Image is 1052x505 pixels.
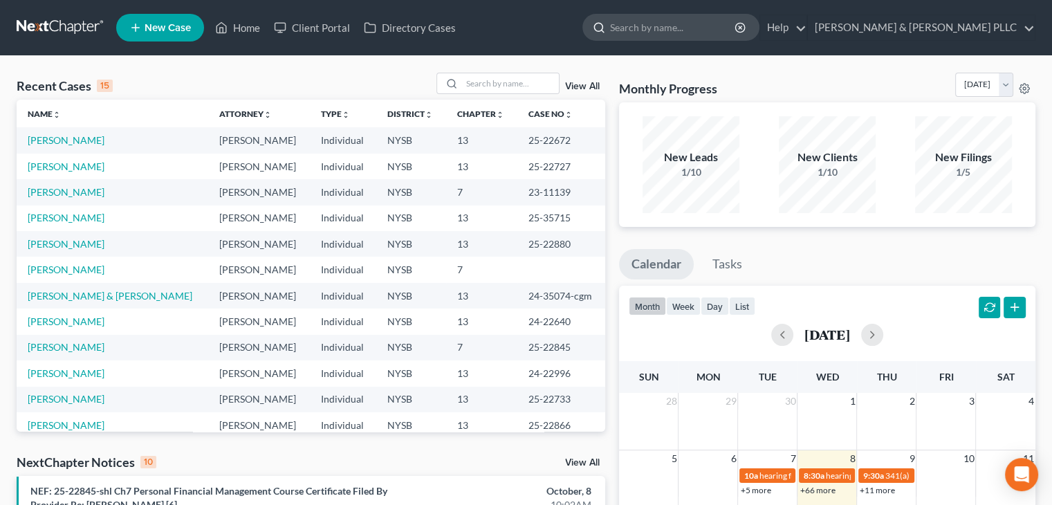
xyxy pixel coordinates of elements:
button: month [629,297,666,315]
td: [PERSON_NAME] [208,309,310,334]
a: [PERSON_NAME] [28,134,104,146]
i: unfold_more [564,111,573,119]
td: 13 [446,127,517,153]
i: unfold_more [425,111,433,119]
a: [PERSON_NAME] [28,393,104,405]
td: Individual [310,179,376,205]
td: NYSB [376,335,446,360]
td: NYSB [376,360,446,386]
div: 1/10 [643,165,739,179]
span: Fri [939,371,953,383]
td: 24-22996 [517,360,605,386]
input: Search by name... [610,15,737,40]
td: NYSB [376,257,446,282]
span: 28 [664,393,678,410]
div: 10 [140,456,156,468]
td: 7 [446,257,517,282]
td: NYSB [376,205,446,231]
span: 11 [1022,450,1035,467]
div: Recent Cases [17,77,113,94]
a: Client Portal [267,15,357,40]
div: Open Intercom Messenger [1005,458,1038,491]
a: View All [565,82,600,91]
span: 7 [788,450,797,467]
td: Individual [310,335,376,360]
a: +11 more [859,485,894,495]
span: 29 [723,393,737,410]
td: Individual [310,387,376,412]
td: 13 [446,412,517,438]
h3: Monthly Progress [619,80,717,97]
span: Sun [638,371,658,383]
a: Home [208,15,267,40]
td: 13 [446,360,517,386]
td: NYSB [376,309,446,334]
td: 7 [446,335,517,360]
span: 5 [670,450,678,467]
td: NYSB [376,127,446,153]
span: 3 [967,393,975,410]
i: unfold_more [53,111,61,119]
span: Thu [876,371,896,383]
input: Search by name... [462,73,559,93]
td: 25-22727 [517,154,605,179]
td: 7 [446,179,517,205]
a: Help [760,15,806,40]
td: [PERSON_NAME] [208,179,310,205]
td: 24-35074-cgm [517,283,605,309]
td: 13 [446,154,517,179]
td: 25-22672 [517,127,605,153]
td: 24-22640 [517,309,605,334]
a: [PERSON_NAME] [28,367,104,379]
td: Individual [310,412,376,438]
span: 4 [1027,393,1035,410]
span: 10a [744,470,757,481]
button: day [701,297,729,315]
a: View All [565,458,600,468]
a: Typeunfold_more [321,109,350,119]
td: [PERSON_NAME] [208,205,310,231]
td: [PERSON_NAME] [208,127,310,153]
td: 25-22733 [517,387,605,412]
td: Individual [310,360,376,386]
span: Wed [815,371,838,383]
a: [PERSON_NAME] [28,419,104,431]
td: 23-11139 [517,179,605,205]
a: Calendar [619,249,694,279]
a: Districtunfold_more [387,109,433,119]
span: 9:30a [862,470,883,481]
span: 30 [783,393,797,410]
span: 8:30a [803,470,824,481]
button: list [729,297,755,315]
td: [PERSON_NAME] [208,387,310,412]
i: unfold_more [496,111,504,119]
span: Tue [759,371,777,383]
a: Chapterunfold_more [457,109,504,119]
a: [PERSON_NAME] [28,315,104,327]
td: Individual [310,257,376,282]
a: +66 more [800,485,835,495]
i: unfold_more [264,111,272,119]
td: Individual [310,283,376,309]
i: unfold_more [342,111,350,119]
button: week [666,297,701,315]
span: Mon [696,371,720,383]
a: [PERSON_NAME] [28,186,104,198]
div: October, 8 [414,484,591,498]
td: [PERSON_NAME] [208,283,310,309]
td: NYSB [376,412,446,438]
span: hearing for [PERSON_NAME] [759,470,865,481]
td: Individual [310,205,376,231]
td: 13 [446,283,517,309]
td: 25-22880 [517,231,605,257]
td: NYSB [376,387,446,412]
a: Directory Cases [357,15,463,40]
td: Individual [310,231,376,257]
td: 25-22866 [517,412,605,438]
td: Individual [310,127,376,153]
td: Individual [310,154,376,179]
td: 13 [446,205,517,231]
a: [PERSON_NAME] & [PERSON_NAME] PLLC [808,15,1035,40]
a: [PERSON_NAME] [28,341,104,353]
span: 8 [848,450,856,467]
